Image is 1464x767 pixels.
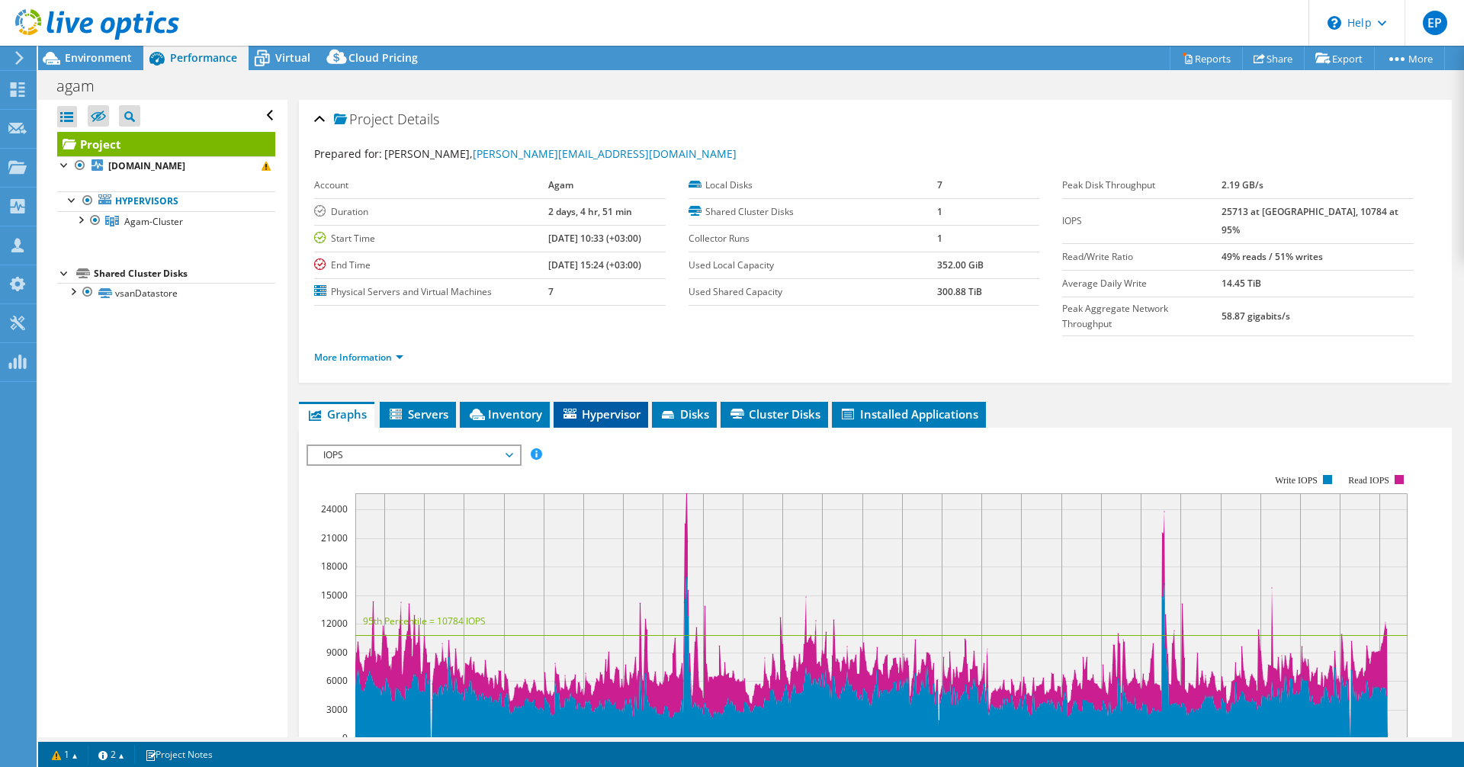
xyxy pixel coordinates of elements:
label: Account [314,178,548,193]
text: 6000 [326,674,348,687]
span: Servers [387,406,448,422]
text: 95th Percentile = 10784 IOPS [363,615,486,627]
b: 300.88 TiB [937,285,982,298]
label: Used Local Capacity [689,258,937,273]
span: Project [334,112,393,127]
span: Hypervisor [561,406,640,422]
a: 1 [41,745,88,764]
b: 2.19 GB/s [1222,178,1263,191]
span: Disks [660,406,709,422]
a: Export [1304,47,1375,70]
span: Virtual [275,50,310,65]
text: 9000 [326,646,348,659]
b: 1 [937,232,942,245]
span: IOPS [316,446,512,464]
a: [PERSON_NAME][EMAIL_ADDRESS][DOMAIN_NAME] [473,146,737,161]
label: End Time [314,258,548,273]
div: Shared Cluster Disks [94,265,275,283]
h1: agam [50,78,118,95]
b: 352.00 GiB [937,258,984,271]
span: Cloud Pricing [348,50,418,65]
b: 1 [937,205,942,218]
a: 2 [88,745,135,764]
label: Used Shared Capacity [689,284,937,300]
label: Shared Cluster Disks [689,204,937,220]
text: 12000 [321,617,348,630]
b: 2 days, 4 hr, 51 min [548,205,632,218]
text: 3000 [326,703,348,716]
label: Collector Runs [689,231,937,246]
b: 7 [937,178,942,191]
a: [DOMAIN_NAME] [57,156,275,176]
text: 21000 [321,531,348,544]
label: Average Daily Write [1062,276,1222,291]
text: 15000 [321,589,348,602]
span: Inventory [467,406,542,422]
span: Agam-Cluster [124,215,183,228]
span: Graphs [307,406,367,422]
label: Read/Write Ratio [1062,249,1222,265]
label: Peak Disk Throughput [1062,178,1222,193]
a: Project Notes [134,745,223,764]
span: Installed Applications [840,406,978,422]
b: [DATE] 10:33 (+03:00) [548,232,641,245]
a: Agam-Cluster [57,211,275,231]
b: 58.87 gigabits/s [1222,310,1290,323]
text: Read IOPS [1349,475,1390,486]
label: Local Disks [689,178,937,193]
text: 0 [342,731,348,744]
span: Performance [170,50,237,65]
b: Agam [548,178,573,191]
a: vsanDatastore [57,283,275,303]
svg: \n [1328,16,1341,30]
b: 7 [548,285,554,298]
label: Peak Aggregate Network Throughput [1062,301,1222,332]
span: Cluster Disks [728,406,820,422]
label: Start Time [314,231,548,246]
a: More [1374,47,1445,70]
b: [DOMAIN_NAME] [108,159,185,172]
label: Duration [314,204,548,220]
a: Reports [1170,47,1243,70]
text: 18000 [321,560,348,573]
b: 25713 at [GEOGRAPHIC_DATA], 10784 at 95% [1222,205,1398,236]
a: Project [57,132,275,156]
label: Prepared for: [314,146,382,161]
span: Details [397,110,439,128]
span: Environment [65,50,132,65]
a: Hypervisors [57,191,275,211]
span: [PERSON_NAME], [384,146,737,161]
text: Write IOPS [1275,475,1318,486]
b: [DATE] 15:24 (+03:00) [548,258,641,271]
label: Physical Servers and Virtual Machines [314,284,548,300]
a: More Information [314,351,403,364]
a: Share [1242,47,1305,70]
text: 24000 [321,502,348,515]
span: EP [1423,11,1447,35]
label: IOPS [1062,213,1222,229]
b: 49% reads / 51% writes [1222,250,1323,263]
b: 14.45 TiB [1222,277,1261,290]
